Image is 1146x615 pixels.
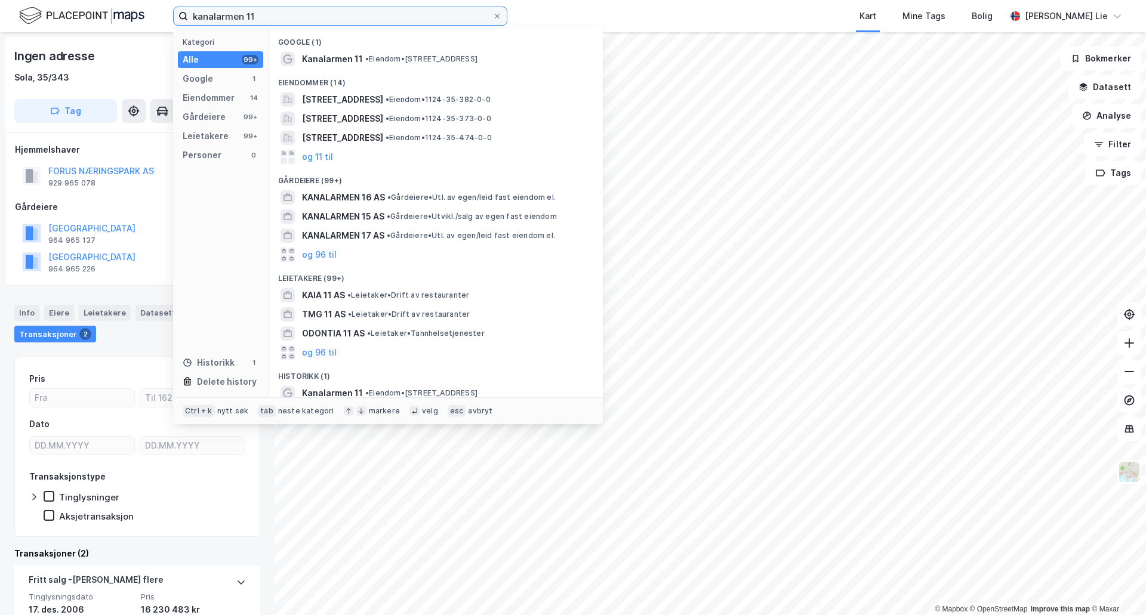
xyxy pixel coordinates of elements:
[386,133,492,143] span: Eiendom • 1124-35-474-0-0
[183,129,229,143] div: Leietakere
[347,290,351,299] span: •
[302,131,383,145] span: [STREET_ADDRESS]
[29,469,106,484] div: Transaksjonstype
[348,310,470,319] span: Leietaker • Drift av restauranter
[59,511,134,522] div: Aksjetransaksjon
[387,231,390,240] span: •
[302,288,345,302] span: KAIA 11 AS
[183,110,226,124] div: Gårdeiere
[302,112,383,126] span: [STREET_ADDRESS]
[29,573,164,592] div: Fritt salg - [PERSON_NAME] flere
[183,405,215,417] div: Ctrl + k
[249,358,258,367] div: 1
[30,437,134,455] input: DD.MM.YYYY
[302,228,384,243] span: KANALARMEN 17 AS
[183,91,235,105] div: Eiendommer
[468,406,492,416] div: avbryt
[30,389,134,407] input: Fra
[197,375,257,389] div: Delete history
[302,52,363,66] span: Kanalarmen 11
[141,592,246,602] span: Pris
[365,388,478,398] span: Eiendom • [STREET_ADDRESS]
[269,166,603,188] div: Gårdeiere (99+)
[183,148,221,162] div: Personer
[387,212,390,221] span: •
[386,95,389,104] span: •
[29,417,50,431] div: Dato
[1031,605,1090,613] a: Improve this map
[48,178,95,188] div: 929 965 078
[365,54,369,63] span: •
[387,193,391,202] span: •
[217,406,249,416] div: nytt søk
[1086,558,1146,615] iframe: Chat Widget
[269,362,603,384] div: Historikk (1)
[448,405,466,417] div: esc
[902,9,945,23] div: Mine Tags
[140,437,245,455] input: DD.MM.YYYY
[386,114,491,123] span: Eiendom • 1124-35-373-0-0
[386,95,491,104] span: Eiendom • 1124-35-382-0-0
[269,69,603,90] div: Eiendommer (14)
[44,305,74,320] div: Eiere
[387,231,555,240] span: Gårdeiere • Utl. av egen/leid fast eiendom el.
[29,592,134,602] span: Tinglysningsdato
[1118,461,1141,483] img: Z
[249,93,258,103] div: 14
[15,200,260,214] div: Gårdeiere
[183,356,235,370] div: Historikk
[369,406,400,416] div: markere
[970,605,1028,613] a: OpenStreetMap
[422,406,438,416] div: velg
[302,386,363,400] span: Kanalarmen 11
[15,143,260,157] div: Hjemmelshaver
[269,28,603,50] div: Google (1)
[302,345,337,360] button: og 96 til
[14,70,69,85] div: Sola, 35/343
[1072,104,1141,128] button: Analyse
[242,112,258,122] div: 99+
[14,305,39,320] div: Info
[386,133,389,142] span: •
[242,131,258,141] div: 99+
[347,290,469,300] span: Leietaker • Drift av restauranter
[14,546,260,561] div: Transaksjoner (2)
[183,72,213,86] div: Google
[367,329,485,338] span: Leietaker • Tannhelsetjenester
[302,150,333,164] button: og 11 til
[1068,75,1141,99] button: Datasett
[302,190,385,205] span: KANALARMEN 16 AS
[278,406,334,416] div: neste kategori
[59,492,119,503] div: Tinglysninger
[1061,47,1141,70] button: Bokmerker
[183,38,263,47] div: Kategori
[183,52,199,67] div: Alle
[140,389,245,407] input: Til 16230483
[249,74,258,84] div: 1
[135,305,180,320] div: Datasett
[365,54,478,64] span: Eiendom • [STREET_ADDRESS]
[188,7,492,25] input: Søk på adresse, matrikkel, gårdeiere, leietakere eller personer
[972,9,993,23] div: Bolig
[29,372,45,386] div: Pris
[302,326,365,341] span: ODONTIA 11 AS
[935,605,968,613] a: Mapbox
[302,307,346,322] span: TMG 11 AS
[79,328,91,340] div: 2
[19,5,144,26] img: logo.f888ab2527a4732fd821a326f86c7f29.svg
[302,209,384,224] span: KANALARMEN 15 AS
[365,388,369,397] span: •
[48,236,95,245] div: 964 965 137
[367,329,371,338] span: •
[14,326,96,342] div: Transaksjoner
[302,248,337,262] button: og 96 til
[1086,558,1146,615] div: Kontrollprogram for chat
[302,92,383,107] span: [STREET_ADDRESS]
[348,310,352,319] span: •
[242,55,258,64] div: 99+
[860,9,876,23] div: Kart
[48,264,95,274] div: 964 965 226
[14,99,117,123] button: Tag
[386,114,389,123] span: •
[1086,161,1141,185] button: Tags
